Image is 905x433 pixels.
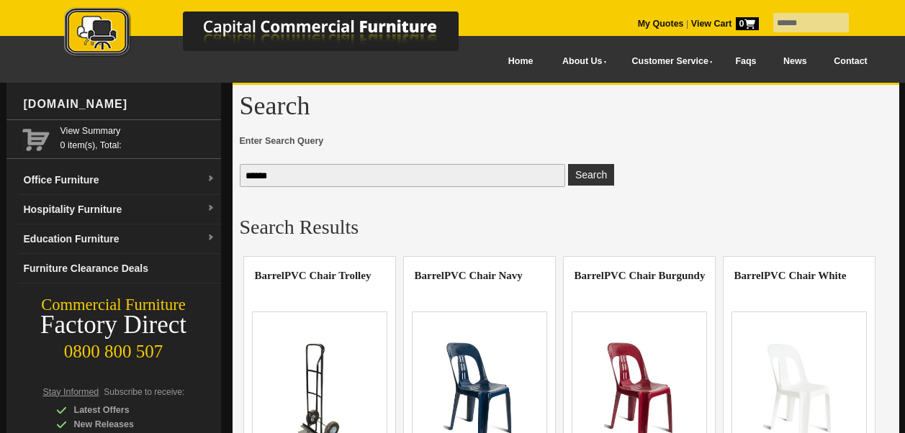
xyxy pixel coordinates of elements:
[18,165,221,195] a: Office Furnituredropdown
[255,270,372,281] a: BarrelPVC Chair Trolley
[770,45,820,78] a: News
[24,7,528,64] a: Capital Commercial Furniture Logo
[255,270,284,281] highlight: Barrel
[18,195,221,224] a: Hospitality Furnituredropdown
[6,295,221,315] div: Commercial Furniture
[820,45,881,78] a: Contact
[60,124,215,150] span: 0 item(s), Total:
[18,254,221,283] a: Furniture Clearance Deals
[546,45,616,78] a: About Us
[415,270,444,281] highlight: Barrel
[207,175,215,183] img: dropdown
[60,124,215,138] a: View Summary
[575,270,706,281] a: BarrelPVC Chair Burgundy
[688,19,758,29] a: View Cart0
[207,204,215,213] img: dropdown
[56,417,193,432] div: New Releases
[18,224,221,254] a: Education Furnituredropdown
[6,334,221,362] div: 0800 800 507
[207,234,215,242] img: dropdown
[18,83,221,126] div: [DOMAIN_NAME]
[240,92,892,119] h1: Search
[56,403,193,417] div: Latest Offers
[722,45,770,78] a: Faqs
[240,134,892,148] span: Enter Search Query
[43,387,99,397] span: Stay Informed
[638,19,684,29] a: My Quotes
[568,164,614,186] button: Enter Search Query
[24,7,528,60] img: Capital Commercial Furniture Logo
[240,216,892,238] h2: Search Results
[415,270,523,281] a: BarrelPVC Chair Navy
[6,315,221,335] div: Factory Direct
[240,164,566,187] input: Enter Search Query
[734,270,764,281] highlight: Barrel
[691,19,759,29] strong: View Cart
[736,17,759,30] span: 0
[104,387,184,397] span: Subscribe to receive:
[575,270,604,281] highlight: Barrel
[734,270,847,281] a: BarrelPVC Chair White
[616,45,721,78] a: Customer Service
